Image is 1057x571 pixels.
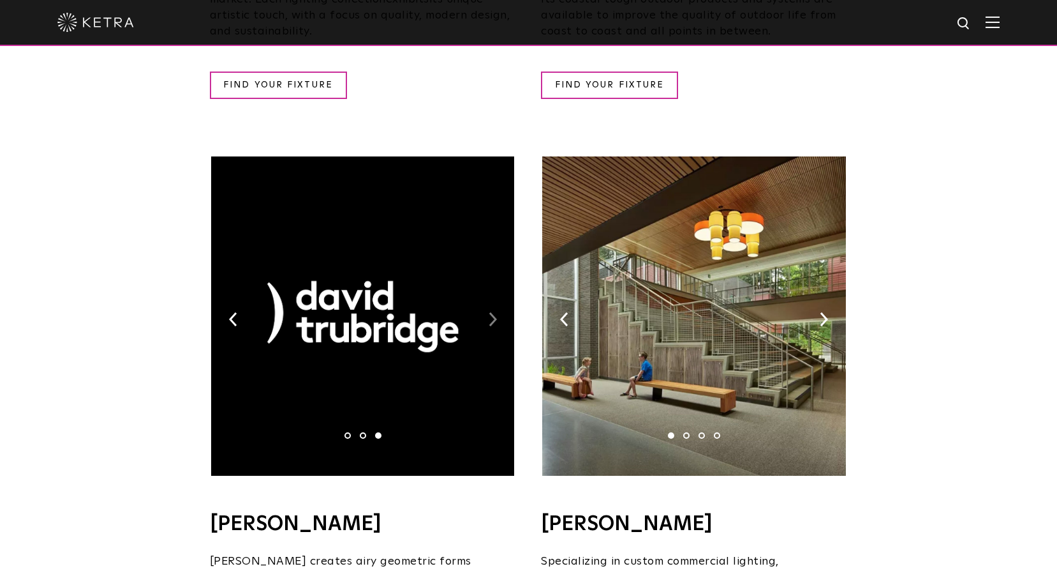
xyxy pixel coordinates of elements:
img: arrow-left-black.svg [560,312,568,326]
img: arrow-left-black.svg [229,312,237,326]
img: ketra-logo-2019-white [57,13,134,32]
h4: [PERSON_NAME] [210,514,516,535]
a: FIND YOUR FIXTURE [541,72,678,99]
h4: [PERSON_NAME] [541,514,847,535]
img: arrow-right-black.svg [820,312,828,326]
a: FIND YOUR FIXTURE [210,72,347,99]
img: search icon [956,16,972,32]
img: DavidTrubridge_WebLogo.jpg [211,156,514,476]
img: arrow-right-black.svg [489,312,497,326]
img: Hamburger%20Nav.svg [986,16,1000,28]
span: Specializing in custom commercial lighting, [541,556,779,567]
img: Lumetta_KetraReadySolutions-03.jpg [542,156,845,476]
